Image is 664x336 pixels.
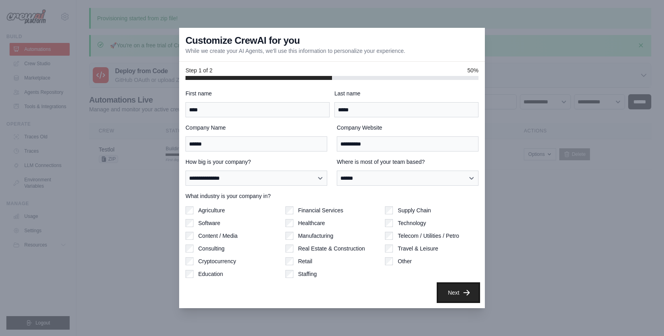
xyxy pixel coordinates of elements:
[398,219,426,227] label: Technology
[198,232,238,240] label: Content / Media
[198,270,223,278] label: Education
[186,34,300,47] h3: Customize CrewAI for you
[438,284,478,301] button: Next
[337,158,478,166] label: Where is most of your team based?
[298,245,365,252] label: Real Estate & Construction
[467,66,478,74] span: 50%
[198,245,225,252] label: Consulting
[186,47,405,55] p: While we create your AI Agents, we'll use this information to personalize your experience.
[186,124,327,132] label: Company Name
[298,219,325,227] label: Healthcare
[198,206,225,214] label: Agriculture
[186,89,330,97] label: First name
[398,245,438,252] label: Travel & Leisure
[198,219,220,227] label: Software
[398,257,412,265] label: Other
[298,257,312,265] label: Retail
[398,232,459,240] label: Telecom / Utilities / Petro
[186,158,327,166] label: How big is your company?
[186,66,213,74] span: Step 1 of 2
[298,232,334,240] label: Manufacturing
[398,206,431,214] label: Supply Chain
[186,192,478,200] label: What industry is your company in?
[298,270,317,278] label: Staffing
[337,124,478,132] label: Company Website
[334,89,478,97] label: Last name
[298,206,344,214] label: Financial Services
[198,257,236,265] label: Cryptocurrency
